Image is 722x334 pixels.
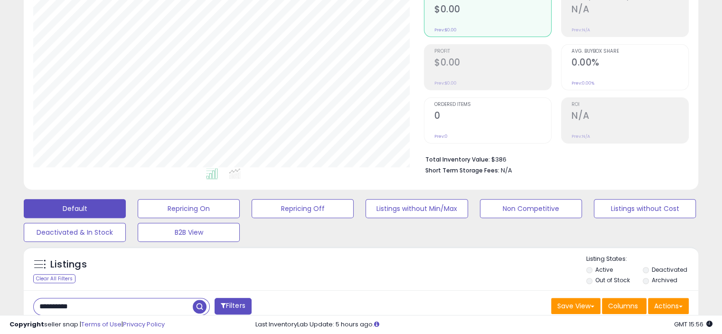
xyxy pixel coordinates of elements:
h2: 0 [434,110,551,123]
span: N/A [501,166,512,175]
button: Save View [551,298,600,314]
span: ROI [572,102,688,107]
h2: N/A [572,110,688,123]
small: Prev: N/A [572,27,590,33]
b: Total Inventory Value: [425,155,490,163]
span: Profit [434,49,551,54]
small: Prev: 0 [434,134,448,139]
div: Last InventoryLab Update: 5 hours ago. [255,320,713,329]
li: $386 [425,153,682,164]
button: Filters [215,298,252,315]
h2: 0.00% [572,57,688,70]
label: Deactivated [651,266,687,274]
p: Listing States: [586,255,698,264]
h2: $0.00 [434,57,551,70]
a: Privacy Policy [123,320,165,329]
label: Archived [651,276,677,284]
small: Prev: N/A [572,134,590,139]
button: Repricing On [138,199,240,218]
h2: N/A [572,4,688,17]
small: Prev: $0.00 [434,27,457,33]
small: Prev: $0.00 [434,80,457,86]
button: Listings without Cost [594,199,696,218]
div: Clear All Filters [33,274,75,283]
button: Actions [648,298,689,314]
button: Columns [602,298,647,314]
button: Repricing Off [252,199,354,218]
label: Active [595,266,613,274]
strong: Copyright [9,320,44,329]
button: Non Competitive [480,199,582,218]
small: Prev: 0.00% [572,80,594,86]
h2: $0.00 [434,4,551,17]
button: B2B View [138,223,240,242]
span: Avg. Buybox Share [572,49,688,54]
span: Ordered Items [434,102,551,107]
h5: Listings [50,258,87,271]
label: Out of Stock [595,276,630,284]
button: Deactivated & In Stock [24,223,126,242]
a: Terms of Use [81,320,122,329]
button: Listings without Min/Max [366,199,468,218]
span: Columns [608,301,638,311]
span: 2025-09-8 15:56 GMT [674,320,713,329]
button: Default [24,199,126,218]
b: Short Term Storage Fees: [425,166,499,174]
div: seller snap | | [9,320,165,329]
